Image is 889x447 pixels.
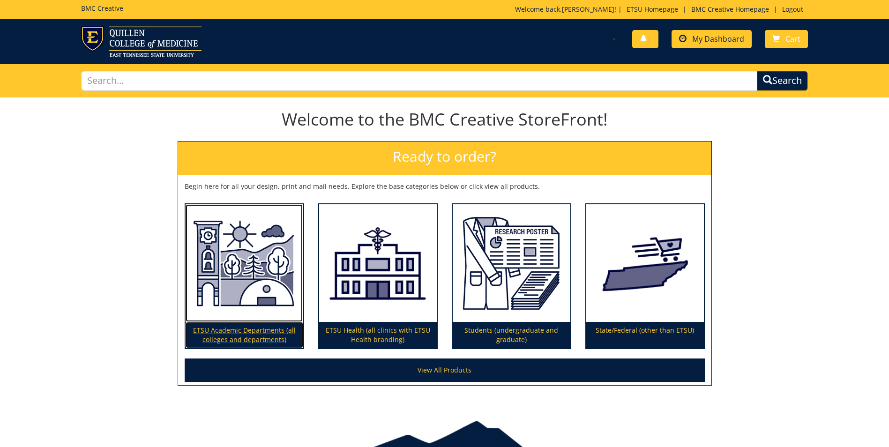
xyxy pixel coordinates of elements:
a: ETSU Homepage [622,5,683,14]
input: Search... [81,71,757,91]
img: Students (undergraduate and graduate) [453,204,570,322]
a: Students (undergraduate and graduate) [453,204,570,349]
img: ETSU logo [81,26,202,57]
p: State/Federal (other than ETSU) [586,322,704,348]
h5: BMC Creative [81,5,123,12]
a: ETSU Academic Departments (all colleges and departments) [186,204,303,349]
img: ETSU Health (all clinics with ETSU Health branding) [319,204,437,322]
p: ETSU Health (all clinics with ETSU Health branding) [319,322,437,348]
a: ETSU Health (all clinics with ETSU Health branding) [319,204,437,349]
a: State/Federal (other than ETSU) [586,204,704,349]
span: Cart [785,34,800,44]
span: My Dashboard [692,34,744,44]
h1: Welcome to the BMC Creative StoreFront! [178,110,712,129]
img: State/Federal (other than ETSU) [586,204,704,322]
a: [PERSON_NAME] [562,5,614,14]
a: Cart [765,30,808,48]
a: Logout [777,5,808,14]
button: Search [757,71,808,91]
p: Students (undergraduate and graduate) [453,322,570,348]
a: BMC Creative Homepage [687,5,774,14]
img: ETSU Academic Departments (all colleges and departments) [186,204,303,322]
p: Welcome back, ! | | | [515,5,808,14]
a: View All Products [185,358,705,382]
h2: Ready to order? [178,142,711,175]
p: Begin here for all your design, print and mail needs. Explore the base categories below or click ... [185,182,705,191]
p: ETSU Academic Departments (all colleges and departments) [186,322,303,348]
a: My Dashboard [672,30,752,48]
